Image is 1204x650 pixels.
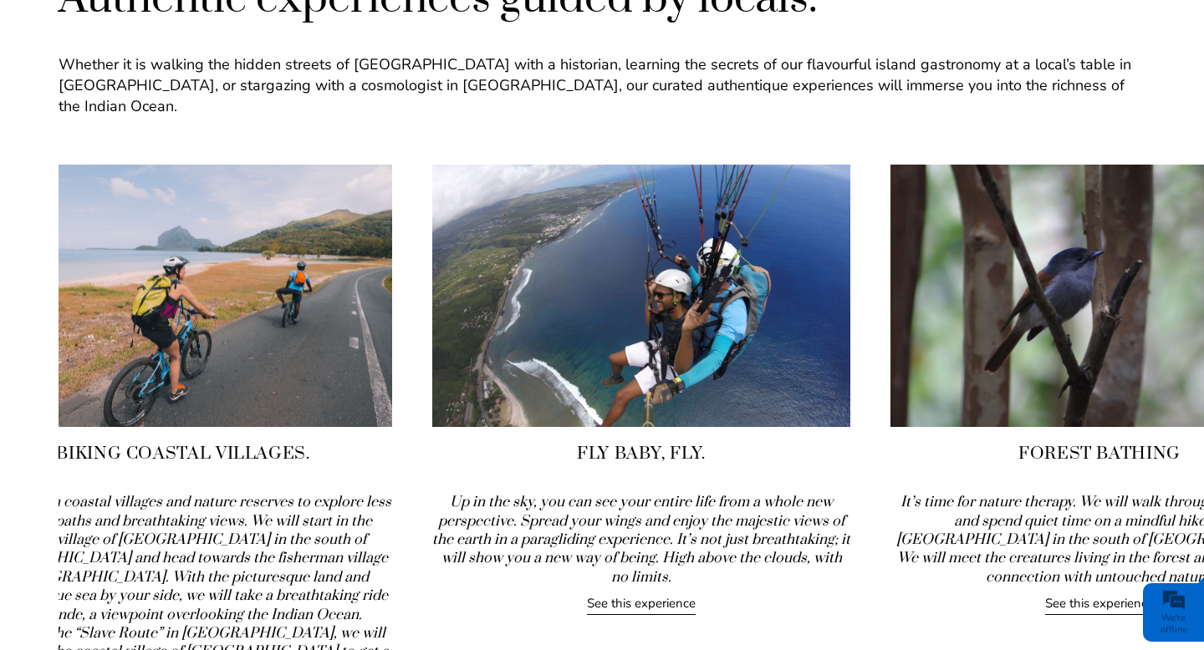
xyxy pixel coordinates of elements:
[22,253,305,500] textarea: Type your message and click 'Submit'
[274,8,314,48] div: Minimize live chat window
[432,442,850,466] h4: Fly baby, fly.
[22,204,305,241] input: Enter your email address
[432,493,850,587] i: Up in the sky, you can see your entire life from a whole new perspective. Spread your wings and e...
[587,595,696,615] a: See this experience
[1147,612,1200,636] div: We're offline
[59,54,1145,118] p: Whether it is walking the hidden streets of [GEOGRAPHIC_DATA] with a historian, learning the secr...
[22,155,305,191] input: Enter your last name
[245,515,304,537] em: Submit
[18,86,43,111] div: Navigation go back
[112,88,306,109] div: Leave a message
[1045,595,1154,615] a: See this experience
